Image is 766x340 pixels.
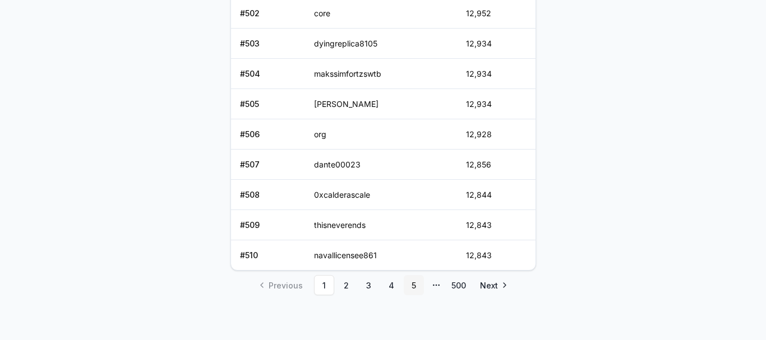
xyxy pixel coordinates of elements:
a: Go to next page [471,275,515,295]
td: 12,843 [457,210,535,240]
td: 12,844 [457,180,535,210]
td: # 508 [231,180,305,210]
a: 500 [449,275,469,295]
td: # 506 [231,119,305,150]
td: 12,934 [457,59,535,89]
td: # 509 [231,210,305,240]
td: # 510 [231,240,305,271]
td: 12,934 [457,89,535,119]
td: 12,928 [457,119,535,150]
td: dante00023 [305,150,458,180]
td: makssimfortzswtb [305,59,458,89]
td: 0xcalderascale [305,180,458,210]
td: 12,934 [457,29,535,59]
a: 5 [404,275,424,295]
td: org [305,119,458,150]
td: navallicensee861 [305,240,458,271]
a: 2 [336,275,357,295]
a: 3 [359,275,379,295]
td: # 507 [231,150,305,180]
span: Next [480,280,498,291]
td: # 504 [231,59,305,89]
td: 12,843 [457,240,535,271]
td: thisneverends [305,210,458,240]
td: dyingreplica8105 [305,29,458,59]
a: 1 [314,275,334,295]
td: # 505 [231,89,305,119]
td: # 503 [231,29,305,59]
nav: pagination [230,275,536,295]
td: [PERSON_NAME] [305,89,458,119]
td: 12,856 [457,150,535,180]
a: 4 [381,275,402,295]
